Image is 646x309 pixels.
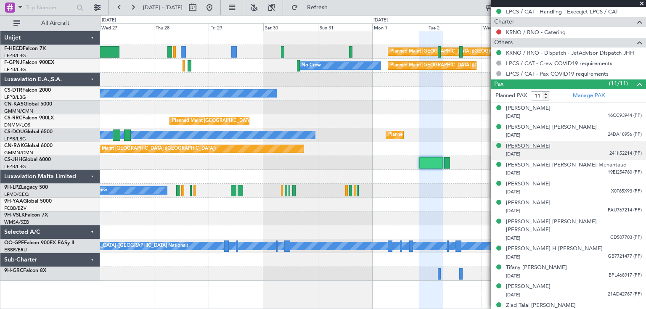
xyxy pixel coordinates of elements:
[506,170,520,176] span: [DATE]
[506,235,520,241] span: [DATE]
[610,234,642,241] span: CD507703 (PP)
[47,240,188,252] div: No Crew [GEOGRAPHIC_DATA] ([GEOGRAPHIC_DATA] National)
[209,23,263,31] div: Fri 29
[4,268,46,273] a: 9H-GRCFalcon 8X
[506,264,567,272] div: Tifany [PERSON_NAME]
[608,131,642,138] span: 24DA18956 (PP)
[83,143,216,155] div: Planned Maint [GEOGRAPHIC_DATA] ([GEOGRAPHIC_DATA])
[300,5,335,11] span: Refresh
[573,92,605,100] a: Manage PAX
[4,213,25,218] span: 9H-VSLK
[494,79,503,89] span: Pax
[494,17,514,27] span: Charter
[4,143,53,148] a: CN-RAKGlobal 6000
[373,17,388,24] div: [DATE]
[100,23,154,31] div: Wed 27
[506,283,551,291] div: [PERSON_NAME]
[608,291,642,298] span: 21AD42767 (PP)
[263,23,318,31] div: Sat 30
[102,17,116,24] div: [DATE]
[390,45,523,58] div: Planned Maint [GEOGRAPHIC_DATA] ([GEOGRAPHIC_DATA])
[154,23,209,31] div: Thu 28
[4,116,22,121] span: CS-RRC
[506,208,520,214] span: [DATE]
[495,92,527,100] label: Planned PAX
[287,1,338,14] button: Refresh
[390,59,523,72] div: Planned Maint [GEOGRAPHIC_DATA] ([GEOGRAPHIC_DATA])
[26,1,74,14] input: Trip Number
[172,115,304,127] div: Planned Maint [GEOGRAPHIC_DATA] ([GEOGRAPHIC_DATA])
[22,20,89,26] span: All Aircraft
[4,122,30,128] a: DNMM/LOS
[4,213,48,218] a: 9H-VSLKFalcon 7X
[4,191,29,198] a: LFMD/CEQ
[9,16,91,30] button: All Aircraft
[4,205,26,211] a: FCBB/BZV
[506,292,520,298] span: [DATE]
[4,199,23,204] span: 9H-YAA
[4,88,51,93] a: CS-DTRFalcon 2000
[4,102,24,107] span: CN-KAS
[506,8,618,15] a: LPCS / CAT - Handling - Execujet LPCS / CAT
[506,161,627,169] div: [PERSON_NAME] [PERSON_NAME] Menantaud
[4,102,52,107] a: CN-KASGlobal 5000
[506,49,634,56] a: KRNO / RNO - Dispatch - JetAdvisor Dispatch JHH
[506,180,551,188] div: [PERSON_NAME]
[4,219,29,225] a: WMSA/SZB
[506,60,612,67] a: LPCS / CAT - Crew COVID19 requirements
[608,207,642,214] span: PAU767214 (PP)
[506,29,566,36] a: KRNO / RNO - Catering
[4,157,51,162] a: CS-JHHGlobal 6000
[4,199,52,204] a: 9H-YAAGlobal 5000
[4,46,23,51] span: F-HECD
[609,79,628,88] span: (11/11)
[4,136,26,142] a: LFPB/LBG
[506,113,520,119] span: [DATE]
[4,60,54,65] a: F-GPNJFalcon 900EX
[494,38,513,48] span: Others
[302,59,321,72] div: No Crew
[4,247,27,253] a: EBBR/BRU
[506,70,609,77] a: LPCS / CAT - Pax COVID19 requirements
[608,169,642,176] span: 19EI254760 (PP)
[506,189,520,195] span: [DATE]
[4,88,22,93] span: CS-DTR
[4,129,53,135] a: CS-DOUGlobal 6500
[4,60,22,65] span: F-GPNJ
[506,132,520,138] span: [DATE]
[143,4,183,11] span: [DATE] - [DATE]
[506,245,603,253] div: [PERSON_NAME] H [PERSON_NAME]
[4,53,26,59] a: LFPB/LBG
[4,240,74,246] a: OO-GPEFalcon 900EX EASy II
[4,116,54,121] a: CS-RRCFalcon 900LX
[609,150,642,157] span: 241h52214 (PP)
[506,104,551,113] div: [PERSON_NAME]
[608,112,642,119] span: 16CC93944 (PP)
[4,46,46,51] a: F-HECDFalcon 7X
[506,218,642,234] div: [PERSON_NAME] [PERSON_NAME] [PERSON_NAME]
[4,185,48,190] a: 9H-LPZLegacy 500
[506,151,520,157] span: [DATE]
[506,142,551,151] div: [PERSON_NAME]
[609,272,642,279] span: BPL468917 (PP)
[4,150,33,156] a: GMMN/CMN
[482,23,536,31] div: Wed 3
[318,23,373,31] div: Sun 31
[4,185,21,190] span: 9H-LPZ
[372,23,427,31] div: Mon 1
[611,188,642,195] span: X0F65X93 (PP)
[4,108,33,114] a: GMMN/CMN
[4,129,24,135] span: CS-DOU
[4,240,24,246] span: OO-GPE
[506,123,597,132] div: [PERSON_NAME] [PERSON_NAME]
[4,94,26,100] a: LFPB/LBG
[4,143,24,148] span: CN-RAK
[4,66,26,73] a: LFPB/LBG
[427,23,482,31] div: Tue 2
[506,254,520,260] span: [DATE]
[4,164,26,170] a: LFPB/LBG
[608,253,642,260] span: GB7721477 (PP)
[4,268,23,273] span: 9H-GRC
[4,157,22,162] span: CS-JHH
[388,129,521,141] div: Planned Maint [GEOGRAPHIC_DATA] ([GEOGRAPHIC_DATA])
